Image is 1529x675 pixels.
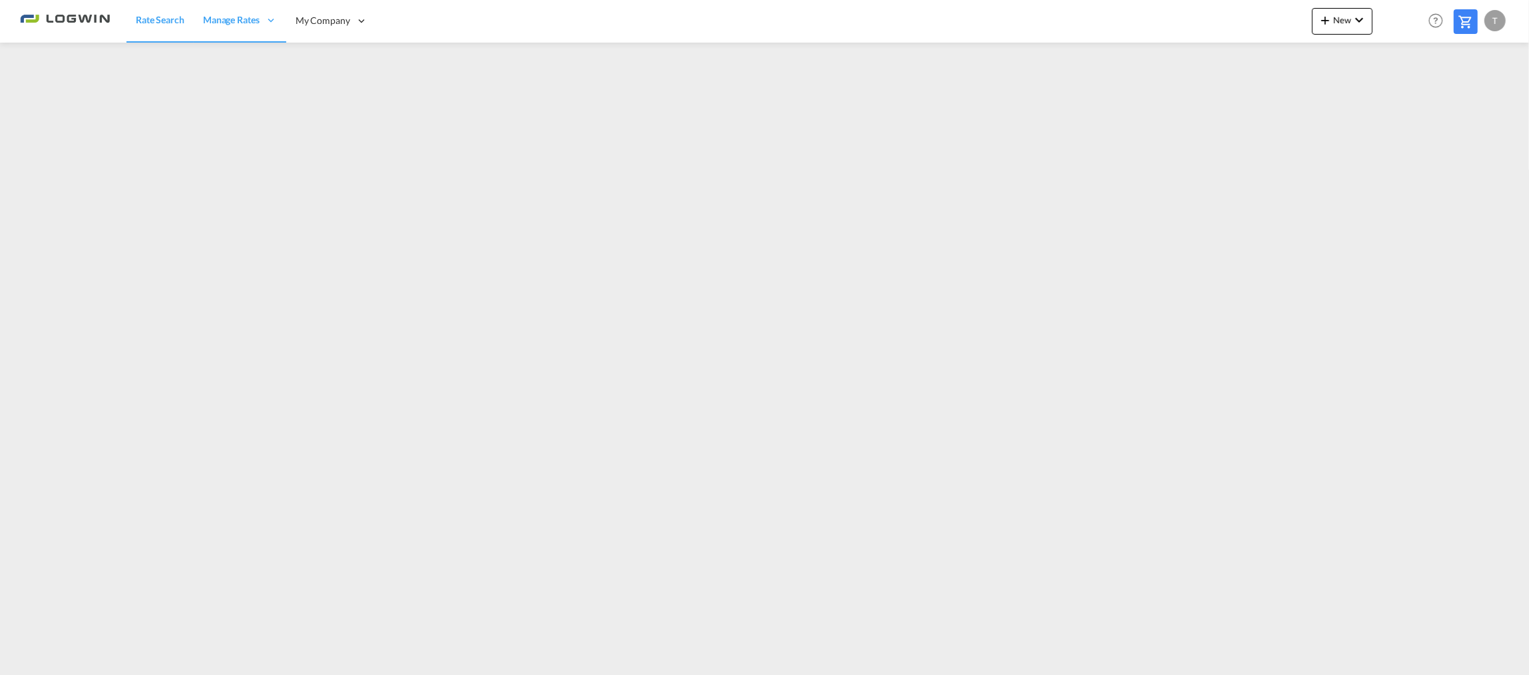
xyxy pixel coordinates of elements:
div: T [1484,10,1506,31]
button: icon-plus 400-fgNewicon-chevron-down [1312,8,1373,35]
span: My Company [296,14,350,27]
div: Help [1424,9,1454,33]
span: Manage Rates [203,13,260,27]
span: New [1317,15,1367,25]
span: Rate Search [136,14,184,25]
md-icon: icon-plus 400-fg [1317,12,1333,28]
md-icon: icon-chevron-down [1351,12,1367,28]
img: 2761ae10d95411efa20a1f5e0282d2d7.png [20,6,110,36]
span: Help [1424,9,1447,32]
